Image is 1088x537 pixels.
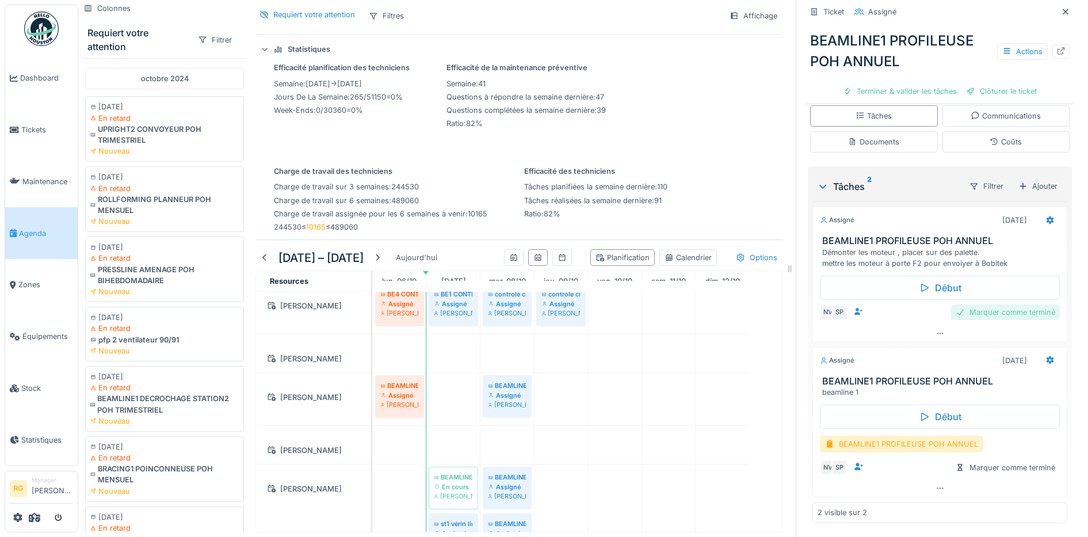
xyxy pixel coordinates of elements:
[5,363,78,414] a: Stock
[820,436,983,452] div: BEAMLINE1 PROFILEUSE POH ANNUEL
[19,228,73,239] span: Agenda
[391,250,442,265] div: Aujourd'hui
[21,124,73,135] span: Tickets
[446,106,594,115] span: Questions complétées la semaine dernière
[434,299,472,309] div: Assigné
[524,195,667,206] div: : 91
[306,223,326,231] span: 10165
[90,253,239,264] div: En retard
[21,383,73,394] span: Stock
[90,216,239,227] div: Nouveau
[274,222,487,233] div: 244530 ≤ ≤ 489060
[22,331,73,342] span: Équipements
[5,414,78,466] a: Statistiques
[90,512,239,523] div: [DATE]
[90,334,239,345] div: pfp 2 ventilateur 90/91
[5,207,78,259] a: Agenda
[90,124,239,146] div: UPRIGHT2 CONVOYEUR POH TRIMESTRIEL
[263,352,364,366] div: [PERSON_NAME]
[5,311,78,363] a: Équipements
[542,309,580,318] div: [PERSON_NAME]
[90,101,239,112] div: [DATE]
[648,273,689,289] a: 11 octobre 2025
[542,299,580,309] div: Assigné
[820,459,836,475] div: NV
[274,196,389,205] span: Charge de travail sur 6 semaines
[274,195,487,206] div: : 489060
[524,210,541,218] span: Ratio
[488,290,526,299] div: controle crocher
[90,345,239,356] div: Nouveau
[486,273,529,289] a: 8 octobre 2025
[10,476,73,504] a: RG Manager[PERSON_NAME]
[434,482,472,492] div: En cours
[274,106,314,115] span: week-ends
[90,382,239,393] div: En retard
[971,111,1041,121] div: Communications
[22,176,73,187] span: Maintenance
[822,235,1062,246] h3: BEAMLINE1 PROFILEUSE POH ANNUEL
[90,312,239,323] div: [DATE]
[542,290,580,299] div: controle crocher
[263,299,364,313] div: [PERSON_NAME]
[817,180,960,193] div: Tâches
[434,309,472,318] div: [PERSON_NAME]
[856,111,892,121] div: Tâches
[820,356,854,365] div: Assigné
[818,507,867,518] div: 2 visible sur 2
[379,273,419,289] a: 6 octobre 2025
[951,304,1060,320] div: Marquer comme terminé
[997,43,1048,60] div: Actions
[90,416,239,426] div: Nouveau
[488,482,526,492] div: Assigné
[488,473,526,482] div: BEAMLINE1 STATION3 POH MENSUEL
[434,290,472,299] div: BE1 CONTROLE CROCHET
[90,242,239,253] div: [DATE]
[731,249,782,266] div: Options
[1002,355,1027,366] div: [DATE]
[274,210,465,218] span: Charge de travail assignée pour les 6 semaines à venir
[381,400,418,409] div: [PERSON_NAME]
[10,480,27,497] li: RG
[822,376,1062,387] h3: BEAMLINE1 PROFILEUSE POH ANNUEL
[446,118,606,129] div: : 82 %
[724,7,782,24] div: Affichage
[703,273,743,289] a: 12 octobre 2025
[90,172,239,182] div: [DATE]
[446,79,476,88] span: semaine
[274,166,487,177] div: Charge de travail des techniciens
[446,62,606,73] div: Efficacité de la maintenance préventive
[595,252,650,263] div: Planification
[961,83,1041,99] div: Clôturer le ticket
[848,136,899,147] div: Documents
[90,523,239,534] div: En retard
[193,32,237,48] div: Filtrer
[594,273,635,289] a: 10 octobre 2025
[5,52,78,104] a: Dashboard
[364,7,409,24] div: Filtres
[278,251,364,265] h5: [DATE] – [DATE]
[820,215,854,225] div: Assigné
[90,371,239,382] div: [DATE]
[524,196,652,205] span: Tâches réalisées la semaine dernière
[541,273,581,289] a: 9 octobre 2025
[90,463,239,485] div: BRACING1 POINCONNEUSE POH MENSUEL
[434,473,472,482] div: BEAMLINE1 STATION4 POH HEBDOMADAIRE
[488,391,526,400] div: Assigné
[488,492,526,501] div: [PERSON_NAME]
[90,146,239,157] div: Nouveau
[446,92,606,102] div: : 47
[524,182,655,191] span: Tâches planifiées la semaine dernière
[822,387,1062,398] div: beamline 1
[273,9,355,20] div: Requiert votre attention
[274,93,348,101] span: jours de la semaine
[488,381,526,390] div: BEAMLINE1 PROFILEUSE POH ANNUEL
[90,194,239,216] div: ROLLFORMING PLANNEUR POH MENSUEL
[831,304,848,321] div: SP
[274,182,389,191] span: Charge de travail sur 3 semaines
[288,44,330,55] div: Statistiques
[951,460,1060,475] div: Marquer comme terminé
[90,486,239,497] div: Nouveau
[381,290,418,299] div: BE4 CONTROLE CROCHET
[270,277,308,285] span: Resources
